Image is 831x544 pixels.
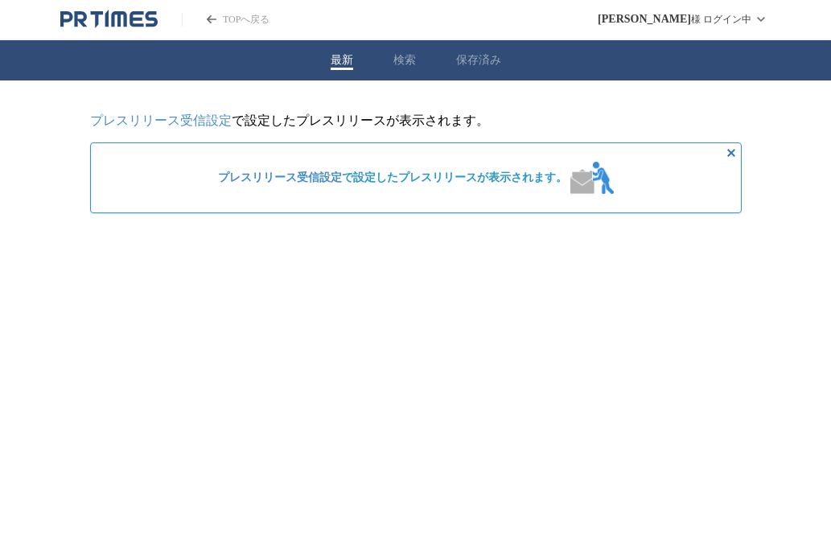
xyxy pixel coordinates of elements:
[182,13,269,27] a: PR TIMESのトップページはこちら
[60,10,158,29] a: PR TIMESのトップページはこちら
[218,171,342,183] a: プレスリリース受信設定
[218,171,567,185] span: で設定したプレスリリースが表示されます。
[722,143,741,163] button: 非表示にする
[90,113,742,130] p: で設定したプレスリリースが表示されます。
[456,53,501,68] button: 保存済み
[598,13,691,26] span: [PERSON_NAME]
[331,53,353,68] button: 最新
[393,53,416,68] button: 検索
[90,113,232,127] a: プレスリリース受信設定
